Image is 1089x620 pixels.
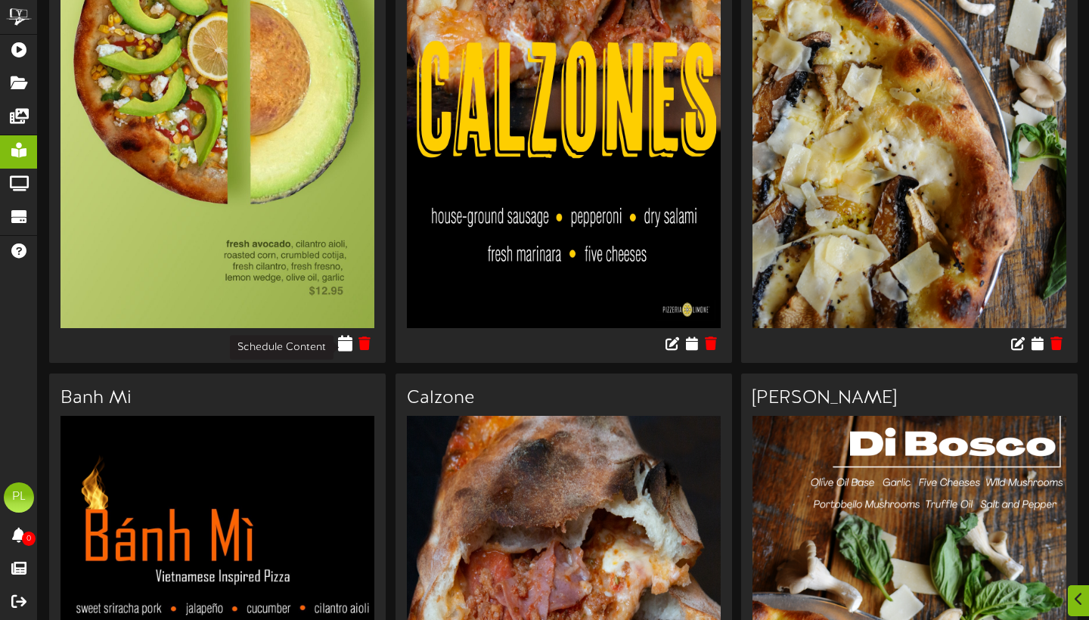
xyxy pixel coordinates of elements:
h3: Banh Mi [60,389,374,408]
div: PL [4,482,34,513]
h3: Calzone [407,389,721,408]
span: 0 [22,532,36,546]
h3: [PERSON_NAME] [752,389,1066,408]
